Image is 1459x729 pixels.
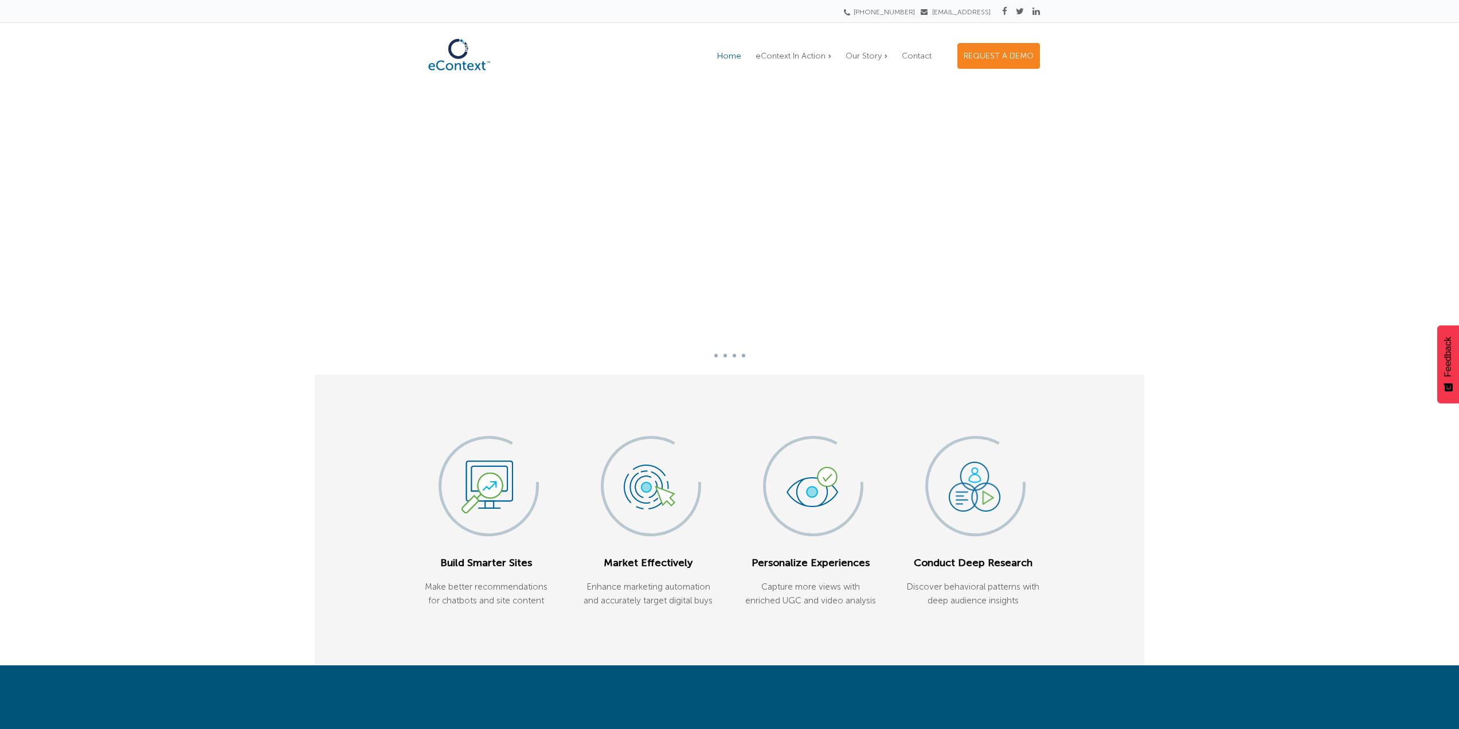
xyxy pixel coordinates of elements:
[787,467,838,508] img: Personalize icon @2x
[581,557,715,570] h5: Market Effectively
[957,43,1040,69] a: REQUEST A DEMO
[846,51,882,61] span: Our Story
[921,8,991,16] a: [EMAIL_ADDRESS]
[902,51,932,61] span: Contact
[949,462,1000,512] img: Conduct icon @2x
[419,580,553,608] p: Make better recommendations for chatbots and site content
[419,67,499,80] a: eContext
[711,44,747,68] a: Home
[1443,337,1453,377] span: Feedback
[1002,6,1007,17] a: Facebook
[964,51,1034,61] span: REQUEST A DEMO
[847,8,915,16] a: [PHONE_NUMBER]
[461,461,513,513] img: SmarterSites icon @2x
[419,557,553,570] h5: Build Smarter Sites
[717,51,741,61] span: Home
[756,51,826,61] span: eContext In Action
[581,580,715,608] p: Enhance marketing automation and accurately target digital buys
[1437,325,1459,403] button: Feedback - Show survey
[1032,6,1040,17] a: Linkedin
[419,33,499,77] img: eContext
[906,580,1040,608] p: Discover behavioral patterns with deep audience insights
[624,465,675,509] img: Market icon @2x
[1016,6,1024,17] a: Twitter
[744,580,878,608] p: Capture more views with enriched UGC and video analysis
[896,44,937,68] a: Contact
[906,557,1040,570] h5: Conduct Deep Research
[744,557,878,570] h5: Personalize Experiences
